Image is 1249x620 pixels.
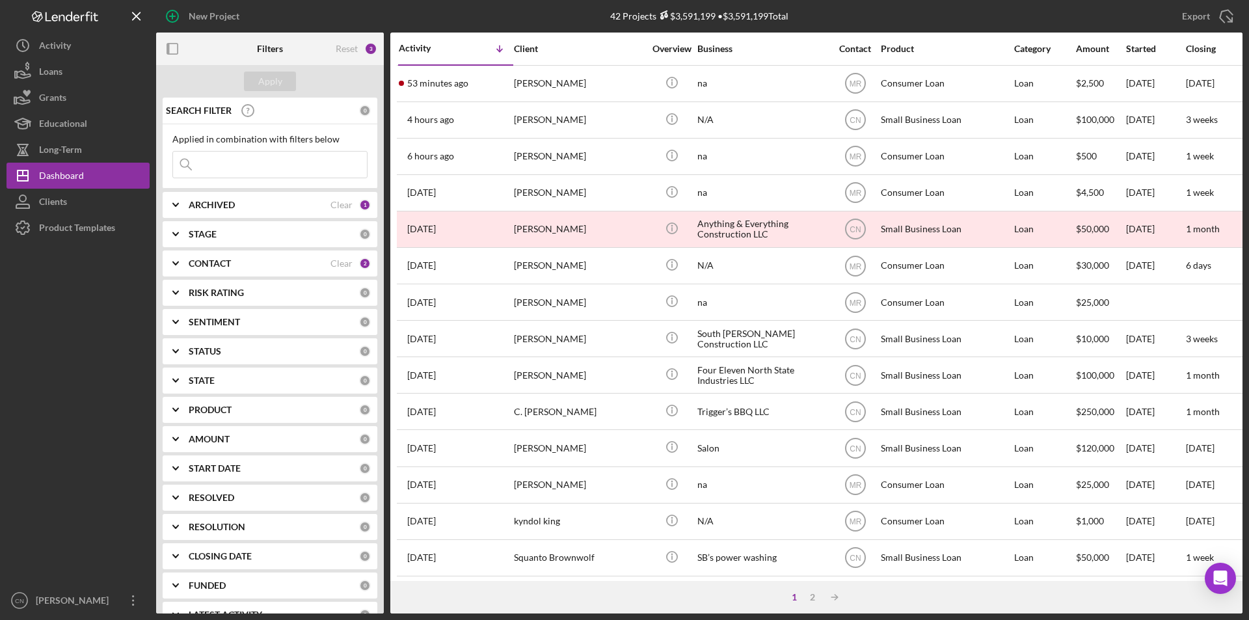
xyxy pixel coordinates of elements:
div: Consumer Loan [881,139,1011,174]
div: [PERSON_NAME] [514,249,644,283]
div: [DATE] [1126,176,1185,210]
div: Small Business Loan [881,577,1011,612]
div: Product [881,44,1011,54]
div: $3,591,199 [656,10,716,21]
div: Activity [39,33,71,62]
div: Apply [258,72,282,91]
div: [DATE] [1126,103,1185,137]
time: [DATE] [1186,77,1215,88]
b: Filters [257,44,283,54]
div: Grants [39,85,66,114]
div: na [697,468,827,502]
b: CONTACT [189,258,231,269]
div: Loans [39,59,62,88]
text: CN [850,407,861,416]
time: [DATE] [1186,442,1215,453]
div: na [697,66,827,101]
span: $120,000 [1076,442,1114,453]
div: Loan [1014,212,1075,247]
div: Loan [1014,249,1075,283]
text: MR [849,79,861,88]
div: [DATE] [1126,541,1185,575]
div: Client [514,44,644,54]
div: N/A [697,504,827,539]
span: $500 [1076,150,1097,161]
div: na [697,285,827,319]
b: RESOLUTION [189,522,245,532]
b: STATE [189,375,215,386]
div: Amount [1076,44,1125,54]
div: Consumer Loan [881,468,1011,502]
b: SENTIMENT [189,317,240,327]
span: $25,000 [1076,297,1109,308]
b: SEARCH FILTER [166,105,232,116]
button: Educational [7,111,150,137]
time: 2025-09-04 20:59 [407,334,436,344]
div: Open Intercom Messenger [1205,563,1236,594]
div: na [697,176,827,210]
span: $30,000 [1076,260,1109,271]
div: [DATE] [1126,249,1185,283]
time: 2025-09-04 16:35 [407,370,436,381]
button: Loans [7,59,150,85]
time: 2025-09-06 18:35 [407,260,436,271]
div: 0 [359,287,371,299]
div: Small Business Loan [881,394,1011,429]
span: $25,000 [1076,479,1109,490]
div: [PERSON_NAME] [514,431,644,465]
time: 3 weeks [1186,333,1218,344]
div: [DATE] [1126,577,1185,612]
time: 1 week [1186,150,1214,161]
button: Clients [7,189,150,215]
div: [DATE] [1126,66,1185,101]
button: Export [1169,3,1242,29]
div: Small Business Loan [881,321,1011,356]
div: 0 [359,404,371,416]
div: $50,000 [1076,212,1125,247]
time: 6 days [1186,260,1211,271]
text: CN [850,225,861,234]
time: 3 weeks [1186,114,1218,125]
div: N/A [697,103,827,137]
b: RESOLVED [189,492,234,503]
div: 2 [803,592,822,602]
b: RISK RATING [189,288,244,298]
div: [PERSON_NAME] [514,212,644,247]
div: [DATE] [1126,431,1185,465]
div: Loan [1014,285,1075,319]
div: 0 [359,345,371,357]
div: Consumer Loan [881,66,1011,101]
div: [DATE] [1126,394,1185,429]
div: Clear [330,200,353,210]
div: Dashboard [39,163,84,192]
time: 2025-09-02 15:13 [407,443,436,453]
div: [PERSON_NAME] [514,176,644,210]
div: C. [PERSON_NAME] [514,394,644,429]
time: 2025-09-08 15:56 [407,224,436,234]
div: 0 [359,521,371,533]
div: 3 [364,42,377,55]
button: CN[PERSON_NAME] [7,587,150,613]
button: Activity [7,33,150,59]
time: 1 month [1186,370,1220,381]
a: Product Templates [7,215,150,241]
div: [DATE] [1126,358,1185,392]
b: START DATE [189,463,241,474]
b: AMOUNT [189,434,230,444]
span: $100,000 [1076,114,1114,125]
div: Loan [1014,431,1075,465]
time: 2025-08-29 15:23 [407,516,436,526]
span: $50,000 [1076,552,1109,563]
div: Salon [697,431,827,465]
div: 2 [359,258,371,269]
div: Consumer Loan [881,504,1011,539]
span: $1,000 [1076,515,1104,526]
div: 1 [785,592,803,602]
div: [PERSON_NAME] [514,139,644,174]
button: Apply [244,72,296,91]
div: Trigger’s BBQ LLC [697,394,827,429]
div: [PERSON_NAME] [514,66,644,101]
div: Educational [39,111,87,140]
